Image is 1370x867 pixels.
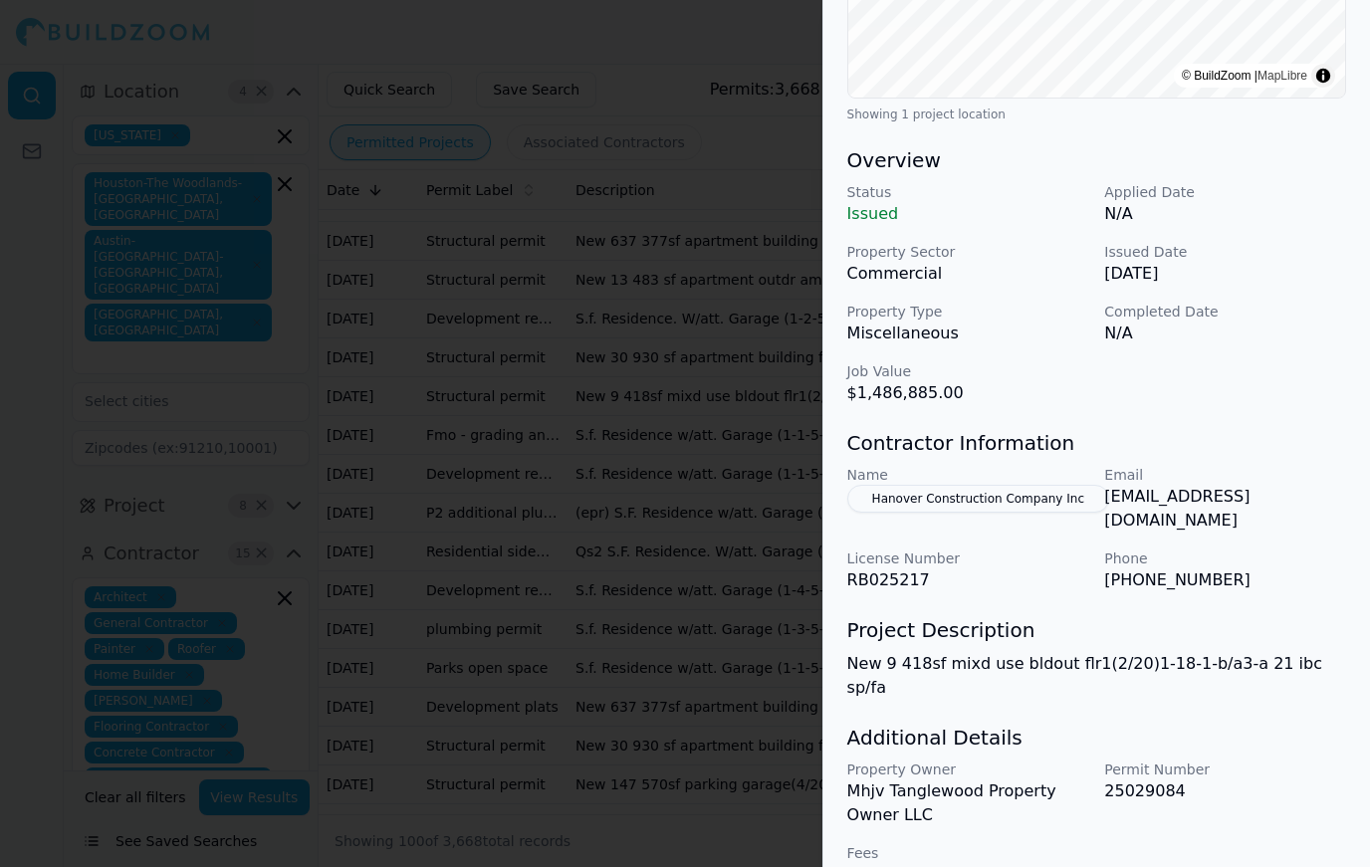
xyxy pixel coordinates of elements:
p: Property Type [847,302,1089,322]
p: Name [847,465,1089,485]
p: Status [847,182,1089,202]
div: Showing 1 project location [847,107,1346,122]
p: [PHONE_NUMBER] [1104,568,1346,592]
p: Mhjv Tanglewood Property Owner LLC [847,779,1089,827]
p: Issued [847,202,1089,226]
p: N/A [1104,322,1346,345]
p: [DATE] [1104,262,1346,286]
p: Issued Date [1104,242,1346,262]
p: Fees [847,843,1089,863]
p: Property Owner [847,759,1089,779]
p: Commercial [847,262,1089,286]
p: Permit Number [1104,759,1346,779]
p: Job Value [847,361,1089,381]
p: License Number [847,548,1089,568]
p: N/A [1104,202,1346,226]
p: [EMAIL_ADDRESS][DOMAIN_NAME] [1104,485,1346,533]
p: Phone [1104,548,1346,568]
div: © BuildZoom | [1182,66,1307,86]
p: RB025217 [847,568,1089,592]
h3: Overview [847,146,1346,174]
p: Applied Date [1104,182,1346,202]
p: $1,486,885.00 [847,381,1089,405]
p: New 9 418sf mixd use bldout flr1(2/20)1-18-1-b/a3-a 21 ibc sp/fa [847,652,1346,700]
p: Property Sector [847,242,1089,262]
summary: Toggle attribution [1311,64,1335,88]
p: Miscellaneous [847,322,1089,345]
button: Hanover Construction Company Inc [847,485,1109,513]
p: 25029084 [1104,779,1346,803]
p: Completed Date [1104,302,1346,322]
h3: Contractor Information [847,429,1346,457]
p: Email [1104,465,1346,485]
h3: Project Description [847,616,1346,644]
a: MapLibre [1257,69,1307,83]
h3: Additional Details [847,724,1346,752]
